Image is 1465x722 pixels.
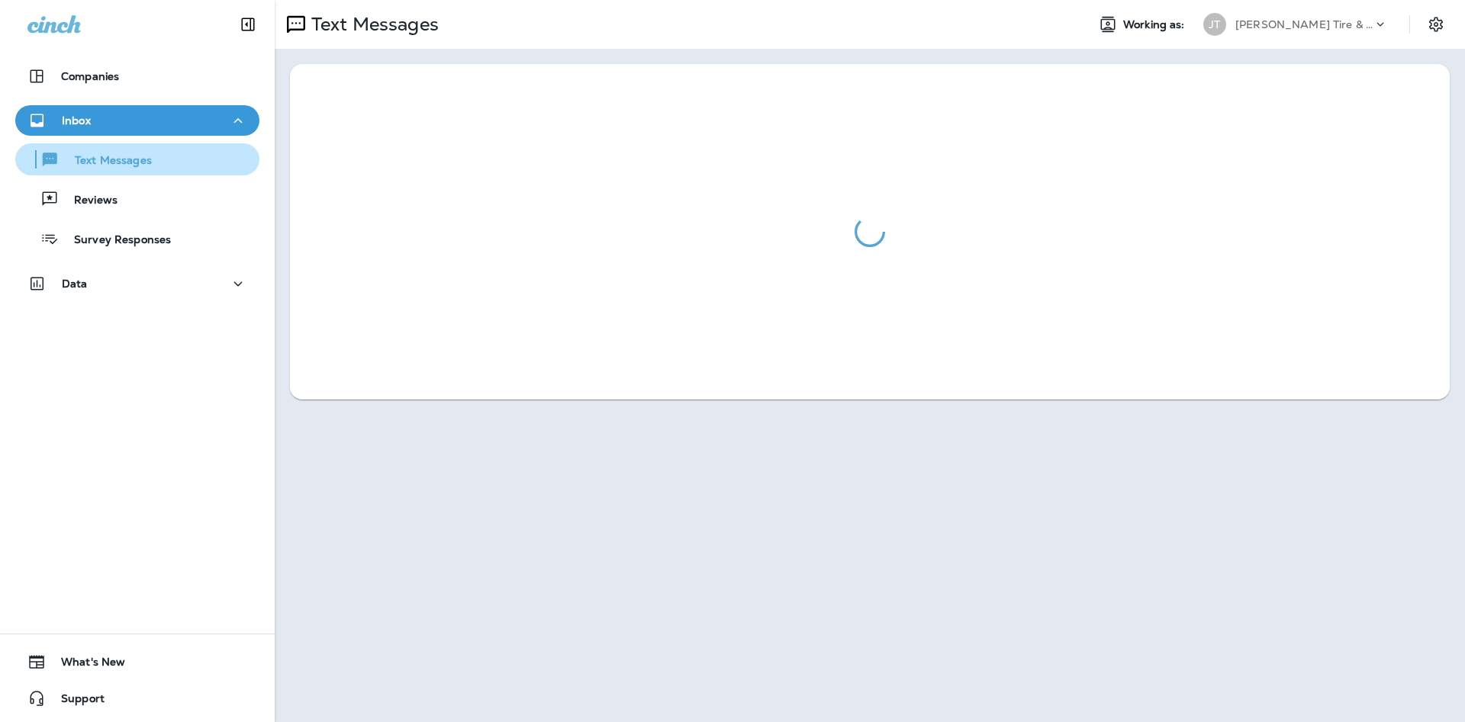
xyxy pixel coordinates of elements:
[1235,18,1373,30] p: [PERSON_NAME] Tire & Auto
[59,194,118,208] p: Reviews
[15,268,259,299] button: Data
[15,223,259,255] button: Survey Responses
[227,9,269,40] button: Collapse Sidebar
[15,61,259,91] button: Companies
[1203,13,1226,36] div: JT
[59,233,171,248] p: Survey Responses
[46,692,105,711] span: Support
[62,278,88,290] p: Data
[46,656,125,674] span: What's New
[60,154,152,168] p: Text Messages
[1123,18,1188,31] span: Working as:
[61,70,119,82] p: Companies
[305,13,439,36] p: Text Messages
[62,114,91,127] p: Inbox
[15,183,259,215] button: Reviews
[15,683,259,714] button: Support
[15,647,259,677] button: What's New
[1422,11,1450,38] button: Settings
[15,143,259,175] button: Text Messages
[15,105,259,136] button: Inbox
